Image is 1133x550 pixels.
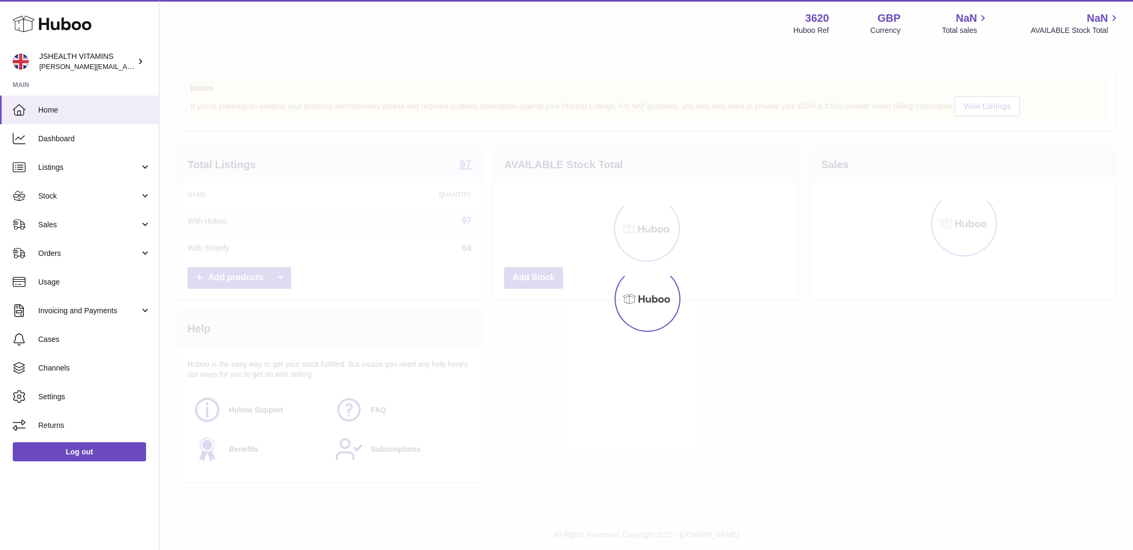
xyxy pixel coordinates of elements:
span: Channels [38,363,151,373]
span: NaN [956,11,977,25]
span: Orders [38,248,140,259]
div: Currency [871,25,901,36]
a: NaN Total sales [942,11,989,36]
span: Stock [38,191,140,201]
div: JSHEALTH VITAMINS [39,51,135,72]
span: Home [38,105,151,115]
span: Cases [38,334,151,345]
span: Dashboard [38,134,151,144]
strong: GBP [878,11,900,25]
span: AVAILABLE Stock Total [1030,25,1120,36]
span: Returns [38,420,151,431]
img: francesca@jshealthvitamins.com [13,54,29,70]
span: Total sales [942,25,989,36]
a: NaN AVAILABLE Stock Total [1030,11,1120,36]
span: Listings [38,162,140,173]
span: [PERSON_NAME][EMAIL_ADDRESS][DOMAIN_NAME] [39,62,213,71]
div: Huboo Ref [794,25,829,36]
span: Invoicing and Payments [38,306,140,316]
span: NaN [1087,11,1108,25]
span: Sales [38,220,140,230]
span: Usage [38,277,151,287]
strong: 3620 [805,11,829,25]
a: Log out [13,442,146,461]
span: Settings [38,392,151,402]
